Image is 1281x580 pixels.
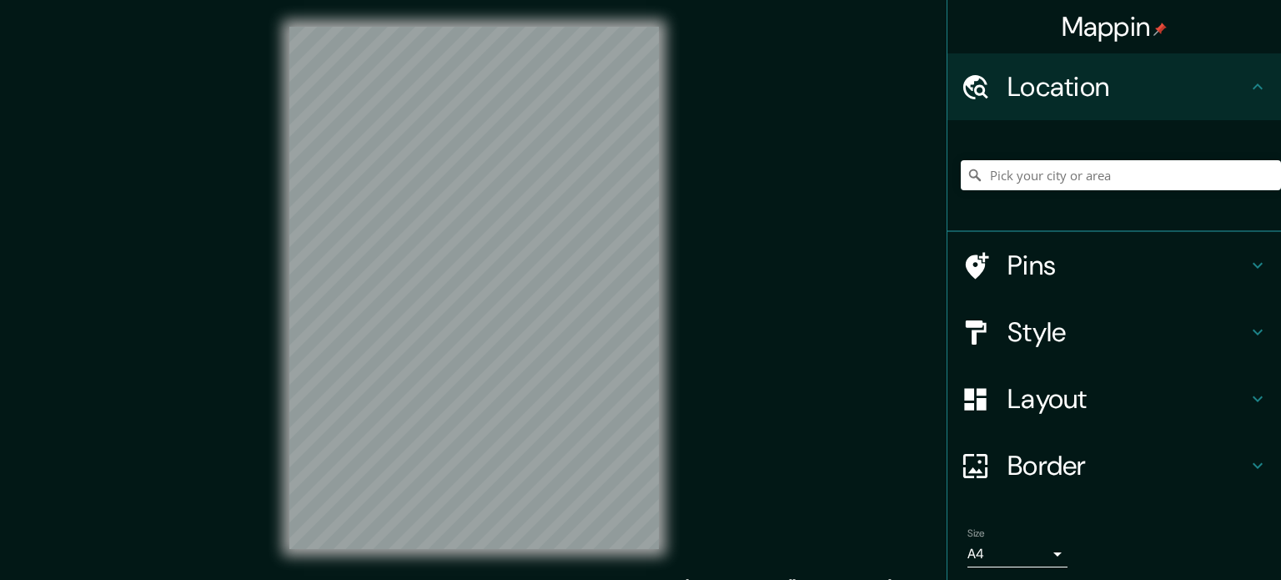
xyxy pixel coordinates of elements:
[947,232,1281,299] div: Pins
[1007,249,1248,282] h4: Pins
[947,53,1281,120] div: Location
[961,160,1281,190] input: Pick your city or area
[1062,10,1168,43] h4: Mappin
[1007,382,1248,416] h4: Layout
[1153,23,1167,36] img: pin-icon.png
[1007,315,1248,349] h4: Style
[289,27,659,549] canvas: Map
[947,366,1281,432] div: Layout
[1007,70,1248,103] h4: Location
[947,299,1281,366] div: Style
[967,541,1067,567] div: A4
[947,432,1281,499] div: Border
[967,527,985,541] label: Size
[1007,449,1248,482] h4: Border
